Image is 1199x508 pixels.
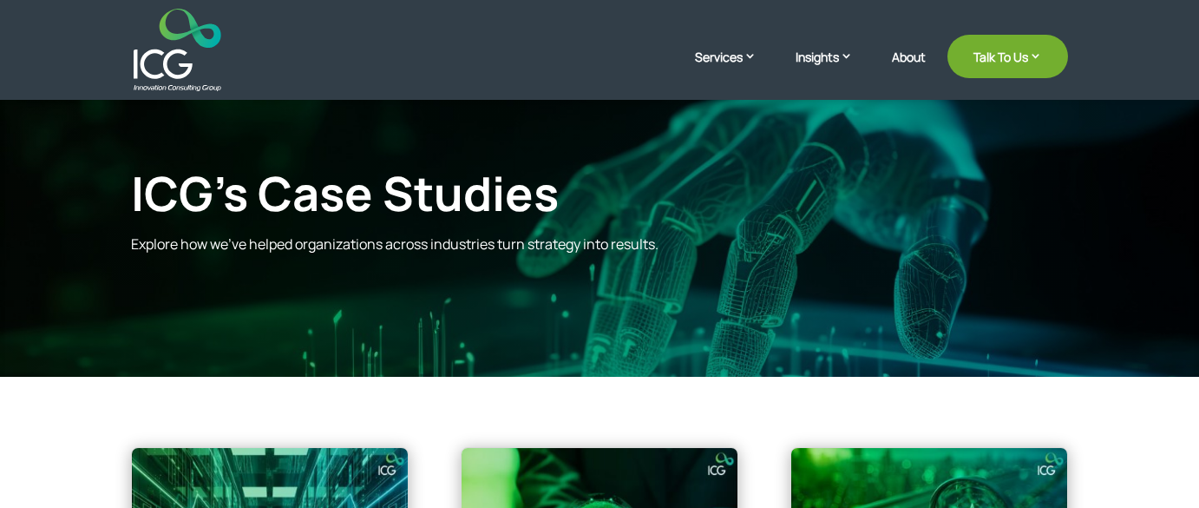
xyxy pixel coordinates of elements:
a: Services [695,48,774,91]
div: ICG’s Case Studies [131,165,853,221]
a: Insights [796,48,870,91]
span: Explore how we’ve helped organizations across industries turn strategy into results. [131,234,658,254]
a: About [892,50,926,91]
a: Talk To Us [947,35,1068,78]
img: ICG [134,9,221,91]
